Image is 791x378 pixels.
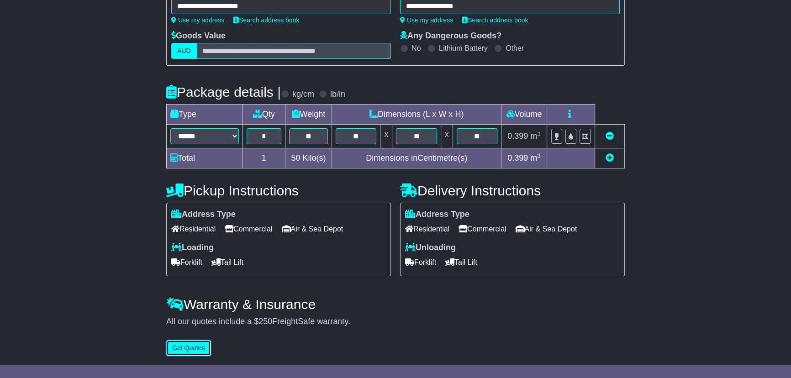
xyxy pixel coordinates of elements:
[332,148,501,168] td: Dimensions in Centimetre(s)
[243,105,285,125] td: Qty
[400,183,625,198] h4: Delivery Instructions
[405,210,469,220] label: Address Type
[292,89,314,100] label: kg/cm
[330,89,345,100] label: lb/in
[537,131,541,137] sup: 3
[171,31,226,41] label: Goods Value
[400,16,453,24] a: Use my address
[445,255,477,269] span: Tail Lift
[537,152,541,159] sup: 3
[166,317,625,327] div: All our quotes include a $ FreightSafe warranty.
[507,153,528,163] span: 0.399
[400,31,501,41] label: Any Dangerous Goods?
[459,222,506,236] span: Commercial
[285,105,332,125] td: Weight
[462,16,528,24] a: Search address book
[171,255,202,269] span: Forklift
[380,125,392,148] td: x
[506,44,524,52] label: Other
[166,183,391,198] h4: Pickup Instructions
[441,125,453,148] td: x
[258,317,272,326] span: 250
[507,131,528,141] span: 0.399
[166,297,625,312] h4: Warranty & Insurance
[530,153,541,163] span: m
[411,44,421,52] label: No
[405,243,456,253] label: Unloading
[171,243,214,253] label: Loading
[285,148,332,168] td: Kilo(s)
[171,43,197,59] label: AUD
[291,153,300,163] span: 50
[516,222,577,236] span: Air & Sea Depot
[243,148,285,168] td: 1
[225,222,272,236] span: Commercial
[405,222,449,236] span: Residential
[606,153,614,163] a: Add new item
[405,255,436,269] span: Forklift
[167,105,243,125] td: Type
[606,131,614,141] a: Remove this item
[282,222,343,236] span: Air & Sea Depot
[171,210,236,220] label: Address Type
[439,44,488,52] label: Lithium Battery
[171,16,224,24] a: Use my address
[233,16,299,24] a: Search address book
[167,148,243,168] td: Total
[332,105,501,125] td: Dimensions (L x W x H)
[530,131,541,141] span: m
[171,222,216,236] span: Residential
[166,340,211,356] button: Get Quotes
[166,84,281,100] h4: Package details |
[501,105,547,125] td: Volume
[211,255,243,269] span: Tail Lift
